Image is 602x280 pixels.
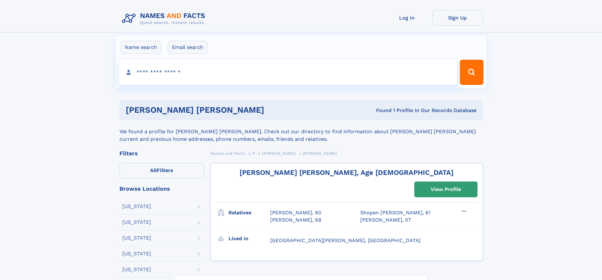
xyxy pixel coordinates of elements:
span: [PERSON_NAME] [303,151,337,156]
h3: Lived in [228,233,270,244]
div: [US_STATE] [122,251,151,256]
a: [PERSON_NAME] [PERSON_NAME], Age [DEMOGRAPHIC_DATA] [240,169,453,176]
span: All [150,167,157,173]
div: We found a profile for [PERSON_NAME] [PERSON_NAME]. Check out our directory to find information a... [119,120,483,143]
label: Email search [168,41,207,54]
div: [US_STATE] [122,267,151,272]
a: [PERSON_NAME], 68 [270,217,321,223]
div: Browse Locations [119,186,204,192]
h3: Relatives [228,207,270,218]
span: P [252,151,255,156]
input: search input [119,60,457,85]
div: Filters [119,151,204,156]
a: [PERSON_NAME], 60 [270,209,321,216]
div: [US_STATE] [122,220,151,225]
span: [GEOGRAPHIC_DATA][PERSON_NAME], [GEOGRAPHIC_DATA] [270,237,421,243]
a: Sign Up [432,10,483,26]
a: View Profile [415,182,477,197]
button: Search Button [460,60,483,85]
div: Found 1 Profile In Our Records Database [320,107,477,114]
a: [PERSON_NAME], 57 [360,217,411,223]
div: View Profile [431,182,461,197]
a: [PERSON_NAME] [262,149,296,157]
span: [PERSON_NAME] [262,151,296,156]
a: P [252,149,255,157]
label: Name search [121,41,161,54]
a: Log In [382,10,432,26]
div: ❯ [459,209,467,213]
a: Shopen [PERSON_NAME], 61 [360,209,430,216]
label: Filters [119,163,204,178]
div: [US_STATE] [122,235,151,241]
div: [US_STATE] [122,204,151,209]
h1: [PERSON_NAME] [PERSON_NAME] [126,106,320,114]
img: Logo Names and Facts [119,10,210,27]
a: Names and Facts [210,149,245,157]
